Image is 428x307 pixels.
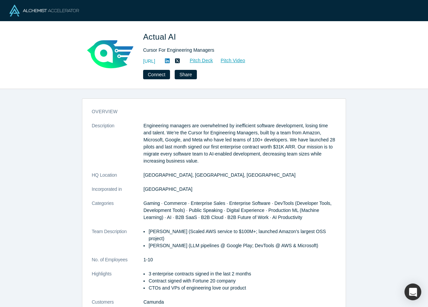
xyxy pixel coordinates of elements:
span: Actual AI [143,32,178,41]
a: [URL] [143,58,155,65]
dd: Camunda [143,299,336,306]
dt: Incorporated in [92,186,143,200]
dt: Description [92,122,143,172]
h3: overview [92,108,327,115]
p: [PERSON_NAME] (LLM pipelines @ Google Play; DevTools @ AWS & Microsoft) [148,242,336,249]
dd: [GEOGRAPHIC_DATA] [143,186,336,193]
dt: Highlights [92,270,143,299]
a: Pitch Video [213,57,246,64]
a: Pitch Deck [182,57,213,64]
dt: Categories [92,200,143,228]
dt: No. of Employees [92,256,143,270]
div: Cursor For Engineering Managers [143,47,331,54]
img: Actual AI's Logo [87,31,134,78]
dt: Team Description [92,228,143,256]
dd: 1-10 [143,256,336,263]
button: Share [175,70,197,79]
span: Gaming · Commerce · Enterprise Sales · Enterprise Software · DevTools (Developer Tools, Developme... [143,201,332,220]
dt: HQ Location [92,172,143,186]
p: CTOs and VPs of engineering love our product [148,284,336,292]
button: Connect [143,70,170,79]
dd: [GEOGRAPHIC_DATA], [GEOGRAPHIC_DATA], [GEOGRAPHIC_DATA] [143,172,336,179]
p: [PERSON_NAME] (Scaled AWS service to $100M+; launched Amazon's largest OSS project) [148,228,336,242]
p: Engineering managers are overwhelmed by inefficient software development, losing time and talent.... [143,122,336,165]
p: Contract signed with Fortune 20 company [148,277,336,284]
p: 3 enterprise contracts signed in the last 2 months [148,270,336,277]
img: Alchemist Logo [9,5,79,16]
